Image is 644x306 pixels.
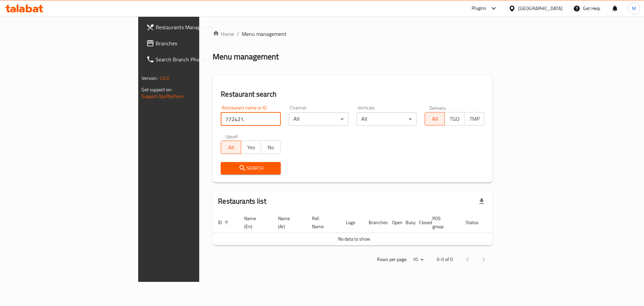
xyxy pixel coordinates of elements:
[226,164,275,172] span: Search
[289,112,349,126] div: All
[429,105,446,110] label: Delivery
[244,143,258,152] span: Yes
[437,255,453,264] p: 0-0 of 0
[414,212,427,233] th: Closed
[472,4,486,12] div: Plugins
[218,196,266,206] h2: Restaurants list
[142,92,184,101] a: Support.OpsPlatform
[340,212,363,233] th: Logo
[377,255,407,264] p: Rows per page:
[221,141,241,154] button: All
[444,112,465,125] button: TGO
[241,141,261,154] button: Yes
[410,255,426,265] div: Rows per page:
[428,114,442,124] span: All
[224,143,238,152] span: All
[264,143,278,152] span: No
[338,235,370,243] span: No data to show
[141,19,246,35] a: Restaurants Management
[141,35,246,51] a: Branches
[474,193,490,209] div: Export file
[141,51,246,67] a: Search Branch Phone
[357,112,417,126] div: All
[221,162,281,174] button: Search
[213,30,492,38] nav: breadcrumb
[425,112,445,125] button: All
[312,214,332,231] span: Ref. Name
[466,218,487,226] span: Status
[225,134,238,139] label: Upsell
[213,212,519,246] table: enhanced table
[278,214,299,231] span: Name (Ar)
[244,214,265,231] span: Name (En)
[221,112,281,126] input: Search for restaurant name or ID..
[159,74,169,83] span: 1.0.0
[221,89,484,99] h2: Restaurant search
[387,212,400,233] th: Open
[464,112,484,125] button: TMP
[156,23,240,31] span: Restaurants Management
[467,114,482,124] span: TMP
[400,212,414,233] th: Busy
[432,214,452,231] span: POS group
[142,74,158,83] span: Version:
[363,212,387,233] th: Branches
[156,39,240,47] span: Branches
[518,5,562,12] div: [GEOGRAPHIC_DATA]
[156,55,240,63] span: Search Branch Phone
[242,30,286,38] span: Menu management
[142,85,172,94] span: Get support on:
[213,51,279,62] h2: Menu management
[261,141,281,154] button: No
[447,114,462,124] span: TGO
[218,218,231,226] span: ID
[632,5,636,12] span: M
